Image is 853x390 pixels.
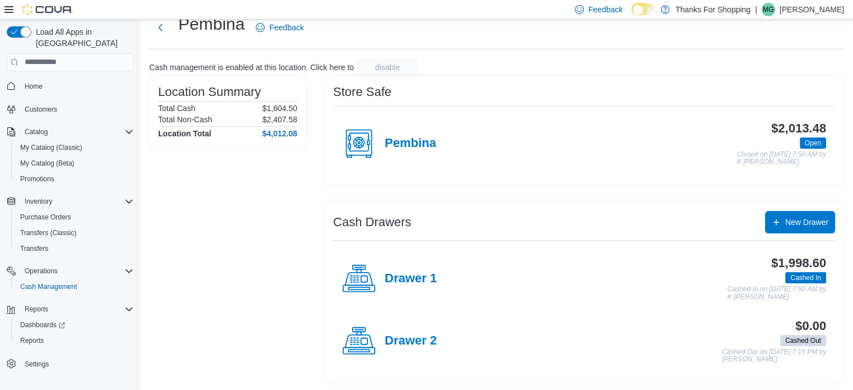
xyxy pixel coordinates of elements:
[16,210,133,224] span: Purchase Orders
[16,141,87,154] a: My Catalog (Classic)
[20,244,48,253] span: Transfers
[16,334,133,347] span: Reports
[20,357,53,371] a: Settings
[149,63,354,72] p: Cash management is enabled at this location. Click here to
[20,143,82,152] span: My Catalog (Classic)
[178,13,245,35] h1: Pembina
[2,78,138,94] button: Home
[262,129,297,138] h4: $4,012.08
[2,124,138,140] button: Catalog
[20,125,133,139] span: Catalog
[631,3,655,15] input: Dark Mode
[16,280,81,293] a: Cash Management
[795,319,826,333] h3: $0.00
[375,62,400,73] span: disable
[20,213,71,222] span: Purchase Orders
[158,85,261,99] h3: Location Summary
[780,3,844,16] p: [PERSON_NAME]
[16,318,133,332] span: Dashboards
[2,355,138,371] button: Settings
[16,157,133,170] span: My Catalog (Beta)
[20,228,76,237] span: Transfers (Classic)
[785,217,828,228] span: New Drawer
[11,171,138,187] button: Promotions
[727,286,826,301] p: Cashed In on [DATE] 7:50 AM by K [PERSON_NAME]
[16,141,133,154] span: My Catalog (Classic)
[25,105,57,114] span: Customers
[16,226,133,240] span: Transfers (Classic)
[20,125,52,139] button: Catalog
[385,334,437,348] h4: Drawer 2
[790,273,821,283] span: Cashed In
[20,264,62,278] button: Operations
[2,263,138,279] button: Operations
[25,267,58,276] span: Operations
[11,140,138,155] button: My Catalog (Classic)
[333,85,391,99] h3: Store Safe
[16,318,70,332] a: Dashboards
[20,336,44,345] span: Reports
[158,129,211,138] h4: Location Total
[25,305,48,314] span: Reports
[269,22,303,33] span: Feedback
[588,4,623,15] span: Feedback
[2,101,138,117] button: Customers
[16,242,133,255] span: Transfers
[20,159,75,168] span: My Catalog (Beta)
[11,209,138,225] button: Purchase Orders
[20,282,77,291] span: Cash Management
[11,279,138,295] button: Cash Management
[765,211,835,233] button: New Drawer
[785,336,821,346] span: Cashed Out
[771,256,826,270] h3: $1,998.60
[755,3,757,16] p: |
[20,195,133,208] span: Inventory
[20,195,57,208] button: Inventory
[356,58,419,76] button: disable
[20,79,133,93] span: Home
[22,4,73,15] img: Cova
[11,241,138,256] button: Transfers
[16,242,53,255] a: Transfers
[805,138,821,148] span: Open
[158,104,195,113] h6: Total Cash
[20,175,54,183] span: Promotions
[262,115,297,124] p: $2,407.58
[762,3,775,16] div: Mac Gillis
[25,127,48,136] span: Catalog
[11,333,138,348] button: Reports
[20,302,133,316] span: Reports
[158,115,213,124] h6: Total Non-Cash
[780,335,826,346] span: Cashed Out
[16,334,48,347] a: Reports
[20,102,133,116] span: Customers
[25,197,52,206] span: Inventory
[20,80,47,93] a: Home
[2,301,138,317] button: Reports
[333,215,411,229] h3: Cash Drawers
[722,348,826,364] p: Cashed Out on [DATE] 7:15 PM by [PERSON_NAME]
[11,155,138,171] button: My Catalog (Beta)
[16,157,79,170] a: My Catalog (Beta)
[25,360,49,369] span: Settings
[149,16,172,39] button: Next
[16,172,133,186] span: Promotions
[25,82,43,91] span: Home
[20,264,133,278] span: Operations
[737,151,826,166] p: Closed on [DATE] 7:50 AM by K [PERSON_NAME]
[16,210,76,224] a: Purchase Orders
[763,3,773,16] span: MG
[385,136,436,151] h4: Pembina
[11,317,138,333] a: Dashboards
[16,280,133,293] span: Cash Management
[251,16,308,39] a: Feedback
[31,26,133,49] span: Load All Apps in [GEOGRAPHIC_DATA]
[262,104,297,113] p: $1,604.50
[20,103,62,116] a: Customers
[2,194,138,209] button: Inventory
[771,122,826,135] h3: $2,013.48
[385,272,437,286] h4: Drawer 1
[20,302,53,316] button: Reports
[800,137,826,149] span: Open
